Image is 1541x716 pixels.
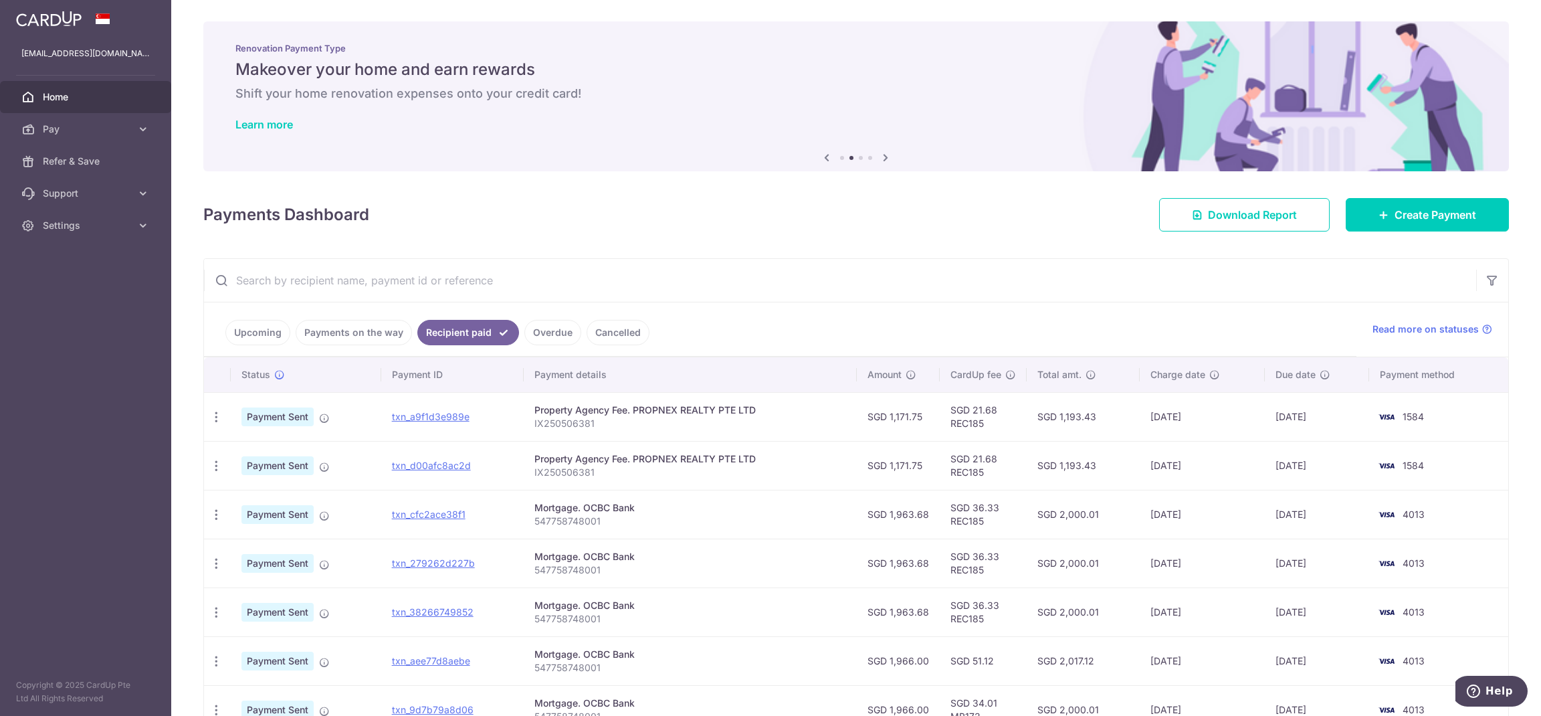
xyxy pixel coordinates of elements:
div: Mortgage. OCBC Bank [534,648,845,661]
td: SGD 1,171.75 [857,392,940,441]
img: Bank Card [1373,555,1400,571]
a: Create Payment [1346,198,1509,232]
td: SGD 1,171.75 [857,441,940,490]
span: Home [43,90,131,104]
td: SGD 1,966.00 [857,636,940,685]
span: Due date [1275,368,1316,381]
span: Download Report [1208,207,1297,223]
a: Cancelled [587,320,649,345]
span: 1584 [1403,411,1424,422]
div: Mortgage. OCBC Bank [534,550,845,563]
p: 547758748001 [534,563,845,577]
td: [DATE] [1140,392,1264,441]
span: Payment Sent [241,652,314,670]
div: Mortgage. OCBC Bank [534,697,845,710]
img: CardUp [16,11,82,27]
a: txn_279262d227b [392,557,475,569]
iframe: Opens a widget where you can find more information [1455,676,1528,709]
td: [DATE] [1140,441,1264,490]
img: Bank Card [1373,409,1400,425]
h5: Makeover your home and earn rewards [235,59,1477,80]
p: 547758748001 [534,661,845,675]
span: Support [43,187,131,200]
td: [DATE] [1265,441,1369,490]
td: SGD 1,193.43 [1027,441,1140,490]
td: SGD 2,000.01 [1027,490,1140,539]
th: Payment method [1369,357,1508,392]
td: SGD 36.33 REC185 [940,588,1027,636]
td: [DATE] [1265,539,1369,588]
p: 547758748001 [534,612,845,626]
span: Amount [867,368,902,381]
span: CardUp fee [950,368,1001,381]
img: Bank Card [1373,507,1400,523]
td: [DATE] [1140,539,1264,588]
a: txn_9d7b79a8d06 [392,704,474,715]
p: 547758748001 [534,515,845,528]
p: [EMAIL_ADDRESS][DOMAIN_NAME] [21,47,150,60]
span: Total amt. [1037,368,1082,381]
td: SGD 1,193.43 [1027,392,1140,441]
td: SGD 36.33 REC185 [940,490,1027,539]
a: Upcoming [225,320,290,345]
a: Payments on the way [296,320,412,345]
a: Recipient paid [417,320,519,345]
td: SGD 2,000.01 [1027,588,1140,636]
td: [DATE] [1140,588,1264,636]
span: Payment Sent [241,554,314,573]
span: 4013 [1403,557,1425,569]
span: Pay [43,122,131,136]
img: Renovation banner [203,21,1509,171]
span: Read more on statuses [1372,323,1479,336]
a: Read more on statuses [1372,323,1492,336]
td: [DATE] [1265,588,1369,636]
span: Create Payment [1395,207,1476,223]
td: SGD 1,963.68 [857,490,940,539]
a: Download Report [1159,198,1330,232]
td: SGD 2,017.12 [1027,636,1140,685]
span: Payment Sent [241,505,314,524]
td: SGD 51.12 [940,636,1027,685]
td: SGD 36.33 REC185 [940,539,1027,588]
span: Refer & Save [43,155,131,168]
a: txn_aee77d8aebe [392,655,470,666]
td: [DATE] [1265,636,1369,685]
h4: Payments Dashboard [203,203,369,227]
div: Property Agency Fee. PROPNEX REALTY PTE LTD [534,404,845,417]
a: Learn more [235,118,293,131]
td: SGD 1,963.68 [857,539,940,588]
td: [DATE] [1265,490,1369,539]
span: Settings [43,219,131,232]
img: Bank Card [1373,458,1400,474]
input: Search by recipient name, payment id or reference [204,259,1476,302]
span: 4013 [1403,704,1425,715]
span: Payment Sent [241,408,314,426]
td: SGD 21.68 REC185 [940,441,1027,490]
td: [DATE] [1265,392,1369,441]
p: IX250506381 [534,417,845,430]
th: Payment ID [381,357,524,392]
td: [DATE] [1140,636,1264,685]
span: Charge date [1150,368,1205,381]
p: Renovation Payment Type [235,43,1477,54]
span: Payment Sent [241,603,314,622]
span: Status [241,368,270,381]
a: txn_cfc2ace38f1 [392,509,466,520]
a: txn_d00afc8ac2d [392,460,471,471]
img: Bank Card [1373,604,1400,620]
td: SGD 2,000.01 [1027,539,1140,588]
span: 1584 [1403,460,1424,471]
td: [DATE] [1140,490,1264,539]
span: 4013 [1403,655,1425,666]
span: 4013 [1403,509,1425,520]
h6: Shift your home renovation expenses onto your credit card! [235,86,1477,102]
td: SGD 1,963.68 [857,588,940,636]
span: Payment Sent [241,456,314,475]
div: Property Agency Fee. PROPNEX REALTY PTE LTD [534,452,845,466]
img: Bank Card [1373,653,1400,669]
th: Payment details [524,357,856,392]
div: Mortgage. OCBC Bank [534,501,845,515]
span: 4013 [1403,606,1425,618]
td: SGD 21.68 REC185 [940,392,1027,441]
